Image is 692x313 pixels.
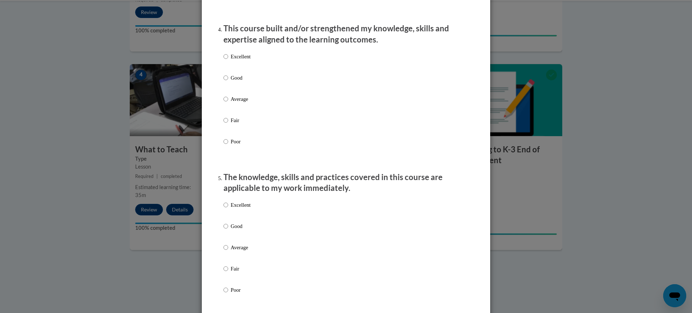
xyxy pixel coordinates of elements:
[231,286,250,294] p: Poor
[223,265,228,273] input: Fair
[223,172,469,194] p: The knowledge, skills and practices covered in this course are applicable to my work immediately.
[223,286,228,294] input: Poor
[231,201,250,209] p: Excellent
[223,243,228,251] input: Average
[223,138,228,146] input: Poor
[223,53,228,61] input: Excellent
[231,138,250,146] p: Poor
[223,74,228,82] input: Good
[223,23,469,45] p: This course built and/or strengthened my knowledge, skills and expertise aligned to the learning ...
[223,201,228,209] input: Excellent
[231,265,250,273] p: Fair
[223,116,228,124] input: Fair
[231,243,250,251] p: Average
[223,95,228,103] input: Average
[231,74,250,82] p: Good
[231,116,250,124] p: Fair
[231,53,250,61] p: Excellent
[231,95,250,103] p: Average
[231,222,250,230] p: Good
[223,222,228,230] input: Good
